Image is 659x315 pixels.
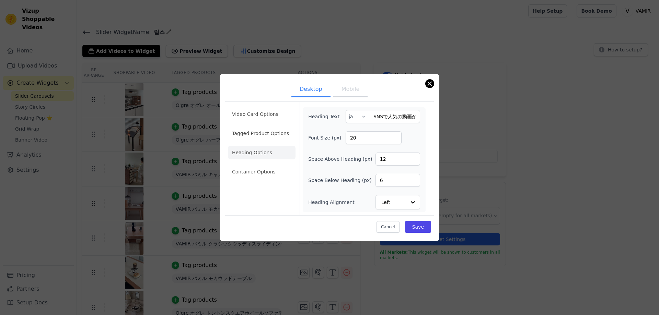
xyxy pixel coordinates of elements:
button: Mobile [333,82,368,97]
input: Add a heading [346,110,420,123]
li: Tagged Product Options [228,126,296,140]
button: Desktop [291,82,331,97]
label: Space Below Heading (px) [308,177,372,184]
label: Heading Alignment [308,199,356,206]
li: Container Options [228,165,296,179]
label: Font Size (px) [308,134,346,141]
button: Close modal [426,80,434,88]
button: Save [405,221,431,233]
label: Heading Text [308,113,346,120]
label: Space Above Heading (px) [308,156,372,162]
li: Video Card Options [228,107,296,121]
button: Cancel [377,221,400,233]
li: Heading Options [228,146,296,159]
